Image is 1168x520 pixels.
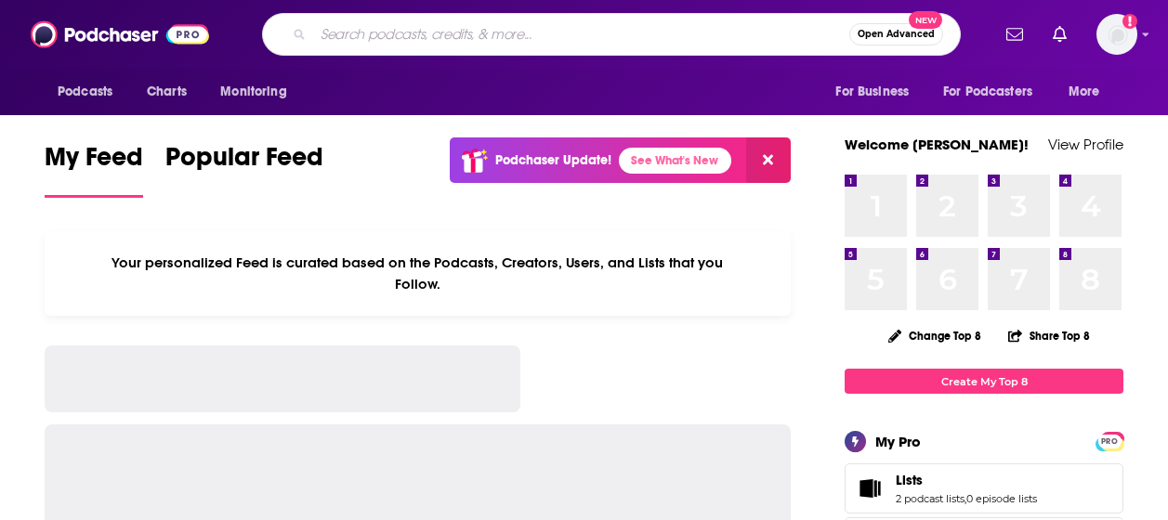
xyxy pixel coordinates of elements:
img: Podchaser - Follow, Share and Rate Podcasts [31,17,209,52]
a: Welcome [PERSON_NAME]! [845,136,1029,153]
span: , [965,492,966,505]
span: For Business [835,79,909,105]
p: Podchaser Update! [495,152,611,168]
span: Charts [147,79,187,105]
span: Podcasts [58,79,112,105]
span: Popular Feed [165,141,323,184]
div: My Pro [875,433,921,450]
a: Popular Feed [165,141,323,198]
div: Search podcasts, credits, & more... [262,13,961,56]
a: Show notifications dropdown [999,19,1030,50]
span: New [909,11,942,29]
input: Search podcasts, credits, & more... [313,19,849,49]
a: 0 episode lists [966,492,1037,505]
span: Open Advanced [858,30,935,39]
a: Lists [896,472,1037,488]
a: See What's New [619,148,731,174]
span: Lists [896,472,923,488]
a: My Feed [45,141,143,198]
a: Create My Top 8 [845,369,1123,394]
span: My Feed [45,141,143,184]
span: For Podcasters [943,79,1032,105]
button: Show profile menu [1096,14,1137,55]
span: Monitoring [220,79,286,105]
a: View Profile [1048,136,1123,153]
a: PRO [1098,434,1121,448]
button: open menu [45,74,137,110]
div: Your personalized Feed is curated based on the Podcasts, Creators, Users, and Lists that you Follow. [45,231,791,316]
svg: Add a profile image [1122,14,1137,29]
img: User Profile [1096,14,1137,55]
a: Show notifications dropdown [1045,19,1074,50]
a: 2 podcast lists [896,492,965,505]
button: open menu [931,74,1059,110]
span: Lists [845,463,1123,513]
button: Share Top 8 [1007,318,1091,354]
a: Lists [851,475,888,501]
button: Change Top 8 [877,324,992,347]
span: More [1069,79,1100,105]
button: Open AdvancedNew [849,23,943,45]
button: open menu [822,74,932,110]
span: PRO [1098,435,1121,448]
a: Charts [135,74,198,110]
button: open menu [1056,74,1123,110]
span: Logged in as molly.burgoyne [1096,14,1137,55]
button: open menu [207,74,310,110]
